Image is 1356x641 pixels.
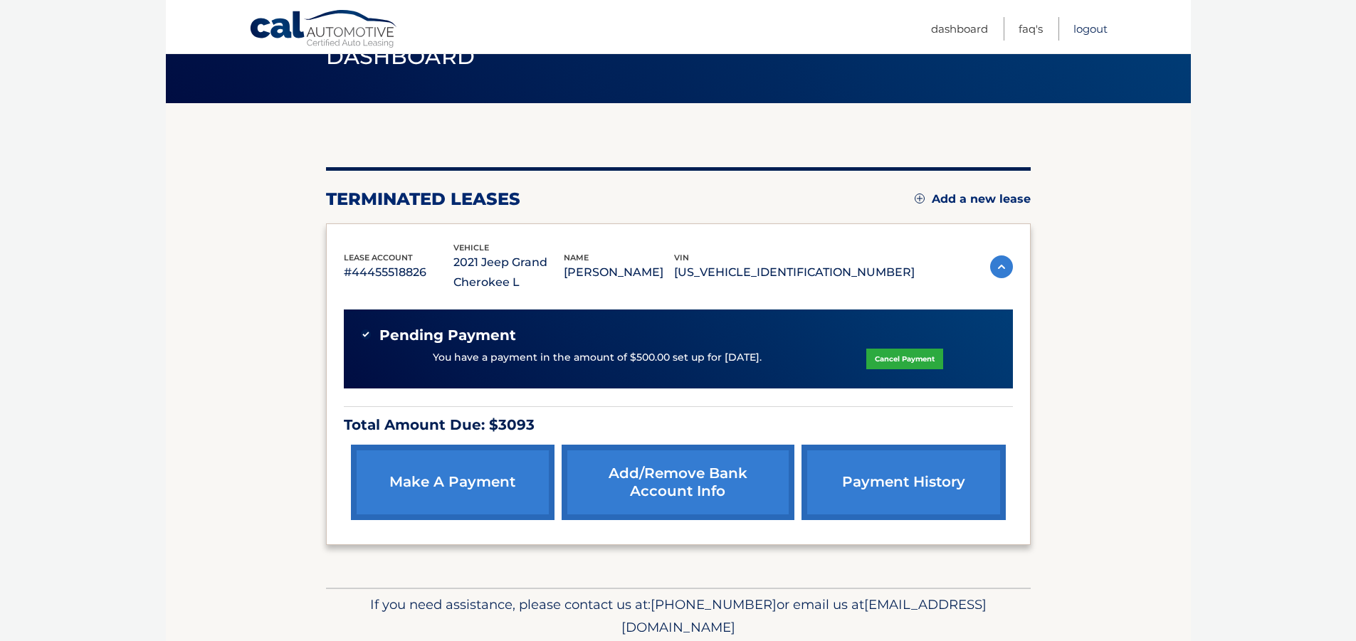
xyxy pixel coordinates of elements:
[453,243,489,253] span: vehicle
[915,192,1031,206] a: Add a new lease
[674,263,915,282] p: [US_VEHICLE_IDENTIFICATION_NUMBER]
[326,43,475,70] span: Dashboard
[335,593,1021,639] p: If you need assistance, please contact us at: or email us at
[326,189,520,210] h2: terminated leases
[249,9,399,51] a: Cal Automotive
[344,253,413,263] span: lease account
[361,329,371,339] img: check-green.svg
[1019,17,1043,41] a: FAQ's
[866,349,943,369] a: Cancel Payment
[915,194,925,203] img: add.svg
[931,17,988,41] a: Dashboard
[674,253,689,263] span: vin
[433,350,762,366] p: You have a payment in the amount of $500.00 set up for [DATE].
[990,255,1013,278] img: accordion-active.svg
[453,253,564,292] p: 2021 Jeep Grand Cherokee L
[344,263,454,282] p: #44455518826
[621,596,987,635] span: [EMAIL_ADDRESS][DOMAIN_NAME]
[651,596,777,613] span: [PHONE_NUMBER]
[1073,17,1108,41] a: Logout
[801,445,1005,520] a: payment history
[379,327,516,344] span: Pending Payment
[562,445,794,520] a: Add/Remove bank account info
[351,445,555,520] a: make a payment
[564,253,589,263] span: name
[344,413,1013,438] p: Total Amount Due: $3093
[564,263,674,282] p: [PERSON_NAME]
